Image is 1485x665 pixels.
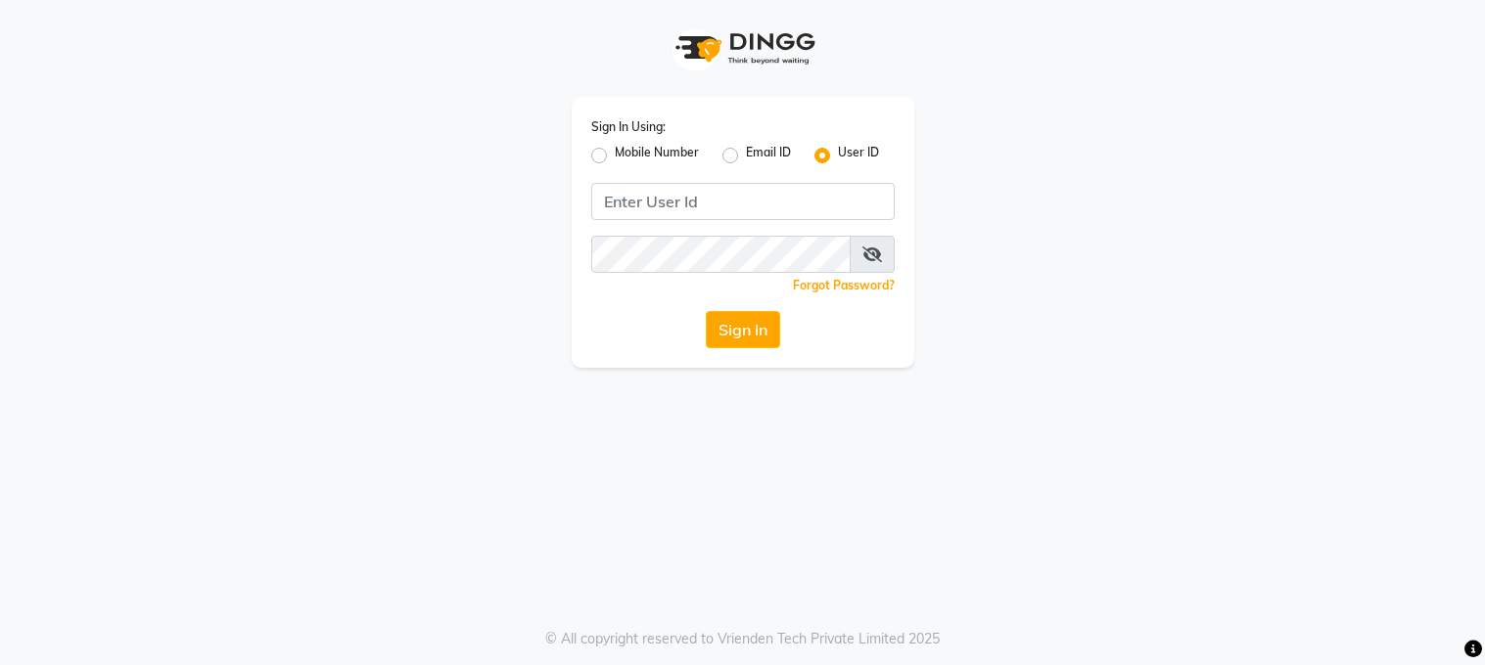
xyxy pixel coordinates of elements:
[615,144,699,167] label: Mobile Number
[706,311,780,348] button: Sign In
[838,144,879,167] label: User ID
[746,144,791,167] label: Email ID
[793,278,895,292] a: Forgot Password?
[591,236,851,273] input: Username
[665,20,821,77] img: logo1.svg
[591,118,666,136] label: Sign In Using:
[591,183,895,220] input: Username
